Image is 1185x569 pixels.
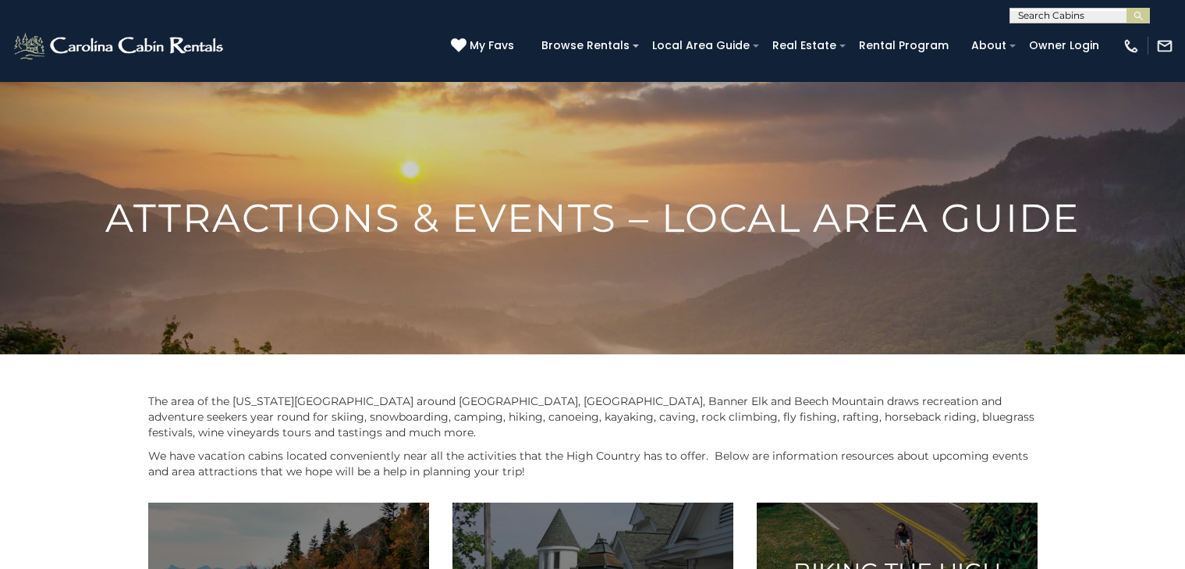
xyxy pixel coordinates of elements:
img: White-1-2.png [12,30,228,62]
a: Browse Rentals [534,34,637,58]
span: My Favs [470,37,514,54]
p: The area of the [US_STATE][GEOGRAPHIC_DATA] around [GEOGRAPHIC_DATA], [GEOGRAPHIC_DATA], Banner E... [148,393,1038,440]
a: My Favs [451,37,518,55]
a: Real Estate [765,34,844,58]
a: Local Area Guide [644,34,757,58]
a: Owner Login [1021,34,1107,58]
img: phone-regular-white.png [1123,37,1140,55]
img: mail-regular-white.png [1156,37,1173,55]
p: We have vacation cabins located conveniently near all the activities that the High Country has to... [148,448,1038,479]
a: Rental Program [851,34,956,58]
a: About [963,34,1014,58]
